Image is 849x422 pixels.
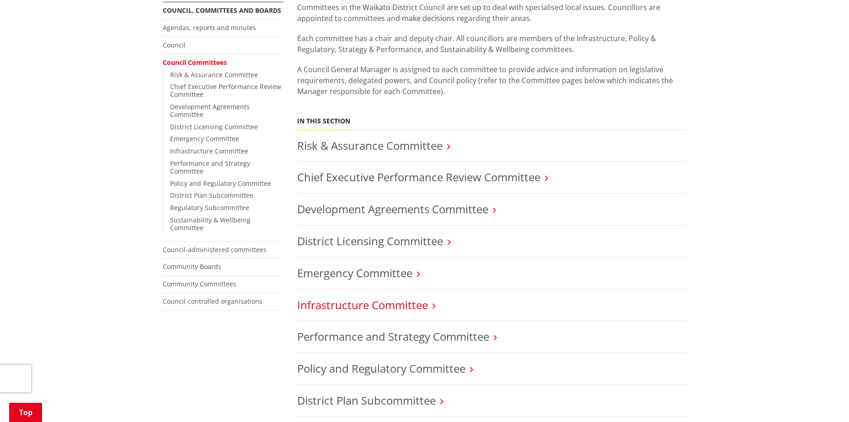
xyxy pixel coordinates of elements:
[170,147,248,155] a: Infrastructure Committee
[163,280,236,288] a: Community Committees
[170,203,249,212] a: Regulatory Subcommittee
[297,265,412,280] a: Emergency Committee
[163,58,227,67] a: Council Committees
[297,33,687,55] p: Each committee has a chair and deputy chair. All councillors are members of the Infrastructure, P...
[297,169,540,185] a: Chief Executive Performance Review Committee
[163,297,262,306] a: Council-controlled organisations
[807,384,840,417] iframe: Messenger Launcher
[163,262,221,271] a: Community Boards
[163,23,256,32] a: Agendas, reports and minutes
[170,82,281,99] a: Chief Executive Performance Review Committee
[170,179,271,188] a: Policy and Regulatory Committee
[163,41,186,49] a: Council
[297,2,687,24] p: Committees in the Waikato District Council are set up to deal with specialised local issues. Coun...
[170,216,251,232] a: Sustainability & Wellbeing Committee
[170,159,250,175] a: Performance and Strategy Committee
[297,329,489,344] a: Performance and Strategy Committee
[163,6,281,15] a: Council, committees and boards
[297,138,443,153] a: Risk & Assurance Committee
[297,233,443,248] a: District Licensing Committee
[297,297,428,312] a: Infrastructure Committee
[297,361,465,376] a: Policy and Regulatory Committee
[163,245,267,254] a: Council-administered committees
[170,122,258,131] a: District Licensing Committee
[9,403,42,422] a: Top
[297,201,488,216] a: Development Agreements Committee
[170,70,258,79] a: Risk & Assurance Committee
[170,191,253,200] a: District Plan Subcommittee
[297,393,436,408] a: District Plan Subcommittee
[170,134,239,143] a: Emergency Committee
[297,64,687,108] p: A Council General Manager is assigned to each committee to provide advice and information on legi...
[170,102,250,119] a: Development Agreements Committee
[297,117,350,125] h5: In this section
